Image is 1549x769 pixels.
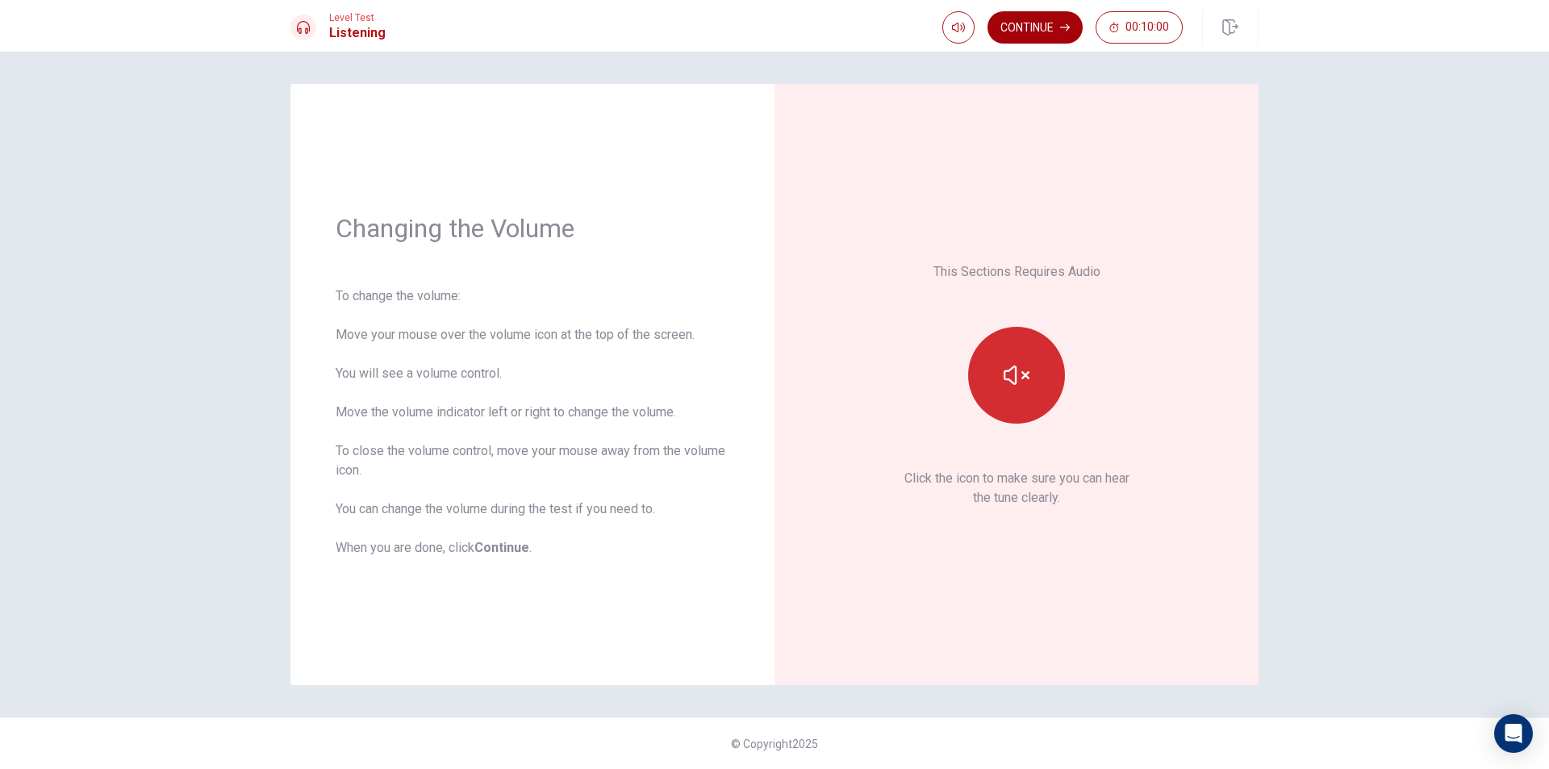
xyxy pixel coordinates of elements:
[336,286,729,558] div: To change the volume: Move your mouse over the volume icon at the top of the screen. You will see...
[933,262,1100,282] p: This Sections Requires Audio
[1125,21,1169,34] span: 00:10:00
[1096,11,1183,44] button: 00:10:00
[904,469,1129,508] p: Click the icon to make sure you can hear the tune clearly.
[474,540,529,555] b: Continue
[329,12,386,23] span: Level Test
[336,212,729,244] h1: Changing the Volume
[1494,714,1533,753] div: Open Intercom Messenger
[329,23,386,43] h1: Listening
[987,11,1083,44] button: Continue
[731,738,818,750] span: © Copyright 2025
